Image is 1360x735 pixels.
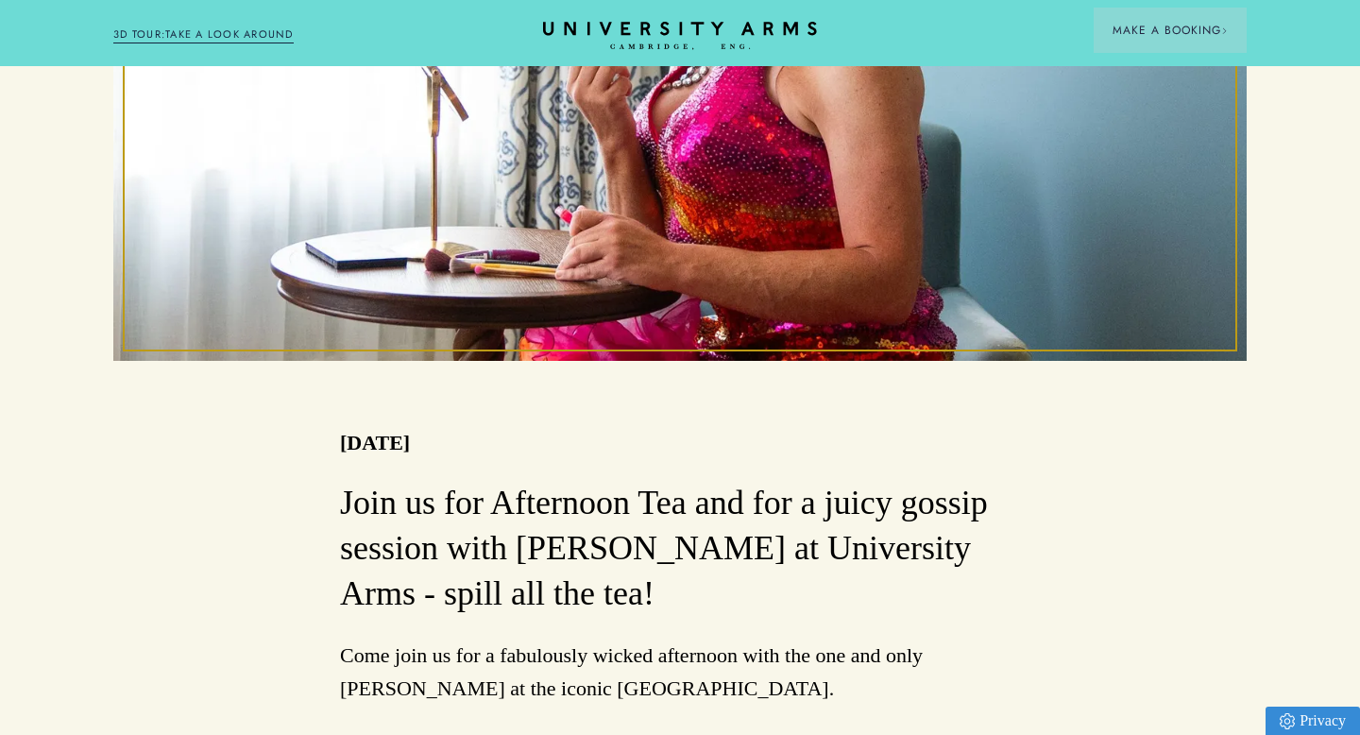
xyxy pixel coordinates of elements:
[340,426,410,459] p: [DATE]
[113,26,294,43] a: 3D TOUR:TAKE A LOOK AROUND
[543,22,817,51] a: Home
[1094,8,1247,53] button: Make a BookingArrow icon
[340,481,1020,617] h3: Join us for Afternoon Tea and for a juicy gossip session with [PERSON_NAME] at University Arms - ...
[1113,22,1228,39] span: Make a Booking
[1280,713,1295,729] img: Privacy
[1221,27,1228,34] img: Arrow icon
[1266,707,1360,735] a: Privacy
[340,639,1020,705] p: Come join us for a fabulously wicked afternoon with the one and only [PERSON_NAME] at the iconic ...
